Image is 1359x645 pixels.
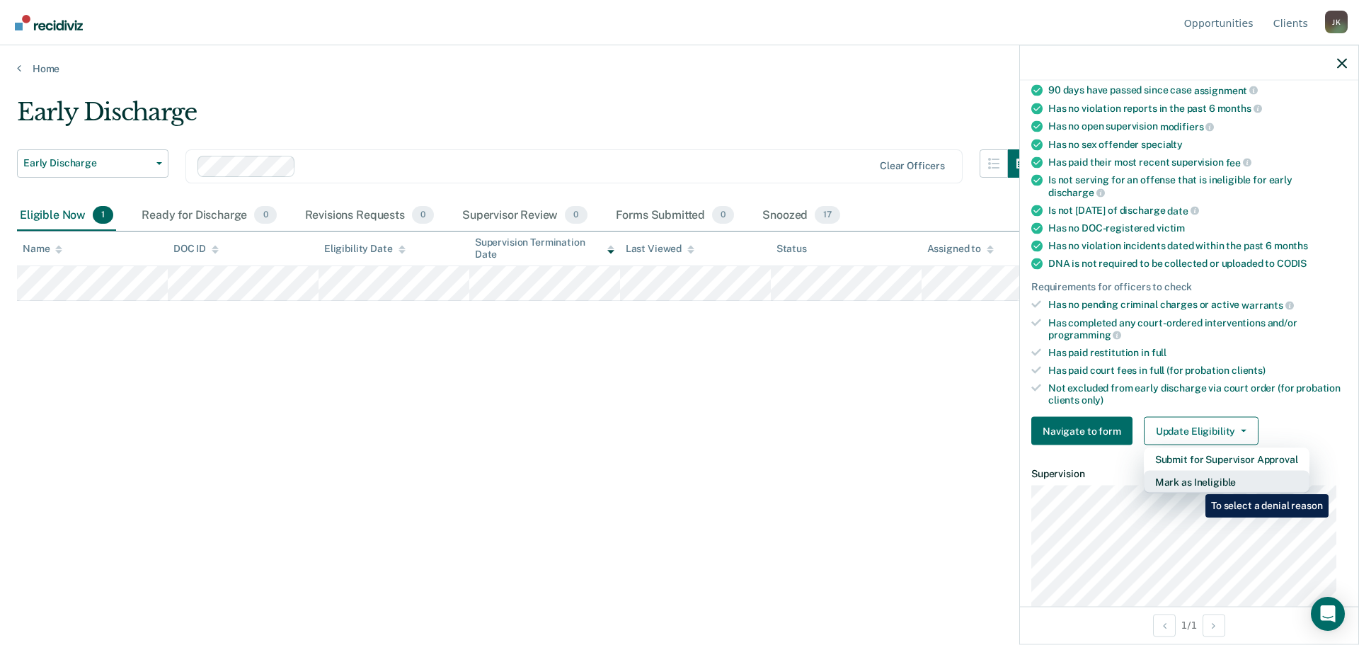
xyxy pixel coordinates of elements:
div: 1 / 1 [1020,606,1358,644]
span: 0 [565,206,587,224]
span: 0 [254,206,276,224]
div: DNA is not required to be collected or uploaded to [1048,258,1347,270]
div: Assigned to [927,243,994,255]
div: Ready for Discharge [139,200,279,232]
button: Submit for Supervisor Approval [1144,448,1309,471]
span: warrants [1242,299,1294,310]
div: Has paid court fees in full (for probation [1048,364,1347,376]
div: Has no open supervision [1048,120,1347,133]
span: full [1152,347,1166,358]
span: 1 [93,206,113,224]
span: 17 [815,206,840,224]
button: Profile dropdown button [1325,11,1348,33]
span: assignment [1194,84,1258,96]
span: date [1167,205,1198,216]
button: Previous Opportunity [1153,614,1176,637]
div: Supervisor Review [459,200,590,232]
div: Open Intercom Messenger [1311,597,1345,631]
button: Mark as Ineligible [1144,471,1309,493]
span: Early Discharge [23,157,151,169]
div: Has completed any court-ordered interventions and/or [1048,316,1347,341]
div: Revisions Requests [302,200,437,232]
span: CODIS [1277,258,1307,269]
dt: Supervision [1031,468,1347,480]
div: 90 days have passed since case [1048,84,1347,96]
div: Supervision Termination Date [475,236,614,261]
button: Navigate to form [1031,417,1132,445]
span: fee [1226,156,1251,168]
div: J K [1325,11,1348,33]
div: Is not [DATE] of discharge [1048,204,1347,217]
div: Eligibility Date [324,243,406,255]
span: discharge [1048,186,1105,198]
span: victim [1157,222,1185,234]
div: Dropdown Menu [1144,448,1309,493]
div: Eligible Now [17,200,116,232]
img: Recidiviz [15,15,83,30]
div: Has paid their most recent supervision [1048,156,1347,169]
div: Has no pending criminal charges or active [1048,299,1347,312]
span: 0 [412,206,434,224]
div: Forms Submitted [613,200,738,232]
div: Not excluded from early discharge via court order (for probation clients [1048,382,1347,406]
span: programming [1048,329,1121,341]
div: Status [776,243,807,255]
div: Has no violation incidents dated within the past 6 [1048,240,1347,252]
div: Early Discharge [17,98,1036,138]
div: Has paid restitution in [1048,347,1347,359]
div: Has no DOC-registered [1048,222,1347,234]
div: Snoozed [759,200,843,232]
span: clients) [1232,364,1266,375]
div: Is not serving for an offense that is ineligible for early [1048,174,1347,198]
span: 0 [712,206,734,224]
button: Update Eligibility [1144,417,1258,445]
span: only) [1082,394,1103,405]
span: specialty [1141,138,1183,149]
a: Navigate to form link [1031,417,1138,445]
div: Has no sex offender [1048,138,1347,150]
a: Home [17,62,1342,75]
button: Next Opportunity [1203,614,1225,637]
div: DOC ID [173,243,219,255]
div: Clear officers [880,160,945,172]
span: months [1274,240,1308,251]
div: Requirements for officers to check [1031,281,1347,293]
div: Name [23,243,62,255]
span: months [1217,103,1262,114]
span: modifiers [1160,120,1215,132]
div: Last Viewed [626,243,694,255]
div: Has no violation reports in the past 6 [1048,102,1347,115]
